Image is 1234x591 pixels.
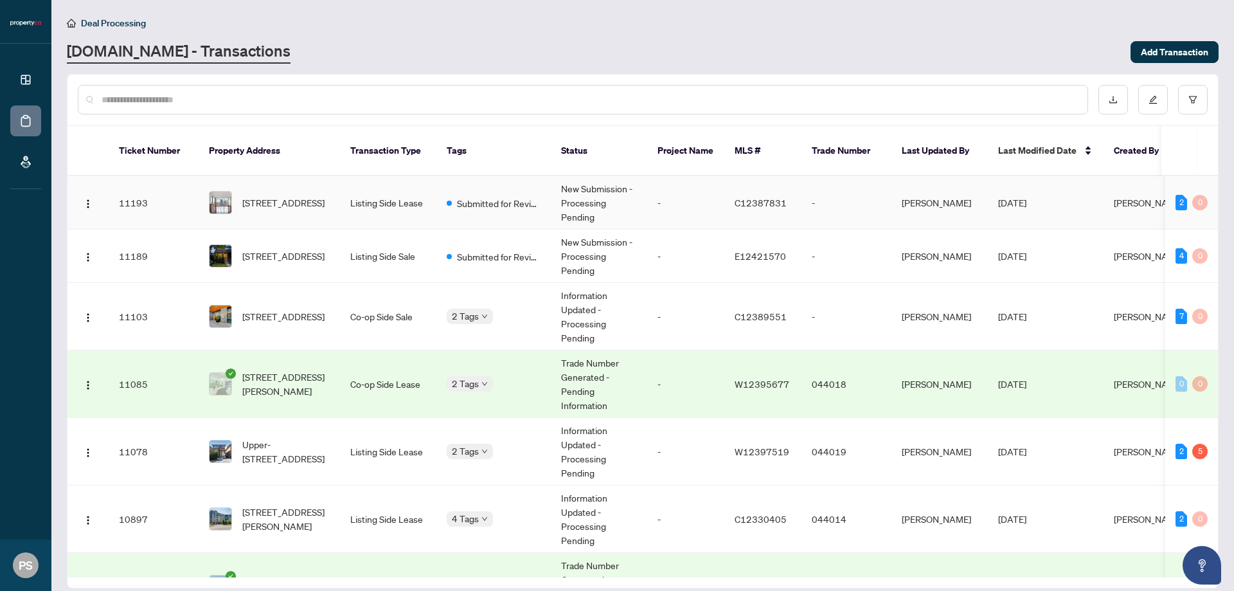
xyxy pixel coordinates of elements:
[1188,95,1197,104] span: filter
[78,509,98,529] button: Logo
[1183,546,1221,585] button: Open asap
[199,126,340,176] th: Property Address
[1192,444,1208,459] div: 5
[801,230,891,283] td: -
[647,418,724,486] td: -
[998,513,1026,525] span: [DATE]
[1176,195,1187,210] div: 2
[801,126,891,176] th: Trade Number
[801,486,891,553] td: 044014
[1114,250,1183,262] span: [PERSON_NAME]
[210,373,231,395] img: thumbnail-img
[242,437,330,466] span: Upper-[STREET_ADDRESS]
[1114,311,1183,322] span: [PERSON_NAME]
[1131,41,1219,63] button: Add Transaction
[998,143,1077,158] span: Last Modified Date
[1104,126,1181,176] th: Created By
[1114,446,1183,457] span: [PERSON_NAME]
[1109,95,1118,104] span: download
[891,418,988,486] td: [PERSON_NAME]
[78,192,98,213] button: Logo
[78,441,98,462] button: Logo
[19,556,33,574] span: PS
[210,508,231,530] img: thumbnail-img
[551,486,647,553] td: Information Updated - Processing Pending
[551,418,647,486] td: Information Updated - Processing Pending
[109,486,199,553] td: 10897
[340,126,436,176] th: Transaction Type
[551,126,647,176] th: Status
[998,250,1026,262] span: [DATE]
[78,374,98,394] button: Logo
[481,313,488,320] span: down
[801,283,891,350] td: -
[1176,248,1187,264] div: 4
[998,446,1026,457] span: [DATE]
[735,197,787,208] span: C12387831
[801,176,891,230] td: -
[1114,378,1183,390] span: [PERSON_NAME]
[481,516,488,522] span: down
[226,571,236,581] span: check-circle
[998,311,1026,322] span: [DATE]
[998,197,1026,208] span: [DATE]
[109,176,199,230] td: 11193
[242,309,325,323] span: [STREET_ADDRESS]
[1176,511,1187,527] div: 2
[551,230,647,283] td: New Submission - Processing Pending
[1149,95,1158,104] span: edit
[891,350,988,418] td: [PERSON_NAME]
[1114,513,1183,525] span: [PERSON_NAME]
[801,418,891,486] td: 044019
[801,350,891,418] td: 044018
[1141,42,1208,62] span: Add Transaction
[647,283,724,350] td: -
[436,126,551,176] th: Tags
[83,515,93,525] img: Logo
[735,513,787,525] span: C12330405
[647,230,724,283] td: -
[1192,511,1208,527] div: 0
[735,446,789,457] span: W12397519
[242,370,330,398] span: [STREET_ADDRESS][PERSON_NAME]
[83,252,93,262] img: Logo
[891,486,988,553] td: [PERSON_NAME]
[891,176,988,230] td: [PERSON_NAME]
[1192,248,1208,264] div: 0
[724,126,801,176] th: MLS #
[78,246,98,266] button: Logo
[83,199,93,209] img: Logo
[1192,195,1208,210] div: 0
[647,126,724,176] th: Project Name
[210,305,231,327] img: thumbnail-img
[452,376,479,391] span: 2 Tags
[340,350,436,418] td: Co-op Side Lease
[210,192,231,214] img: thumbnail-img
[210,441,231,462] img: thumbnail-img
[340,418,436,486] td: Listing Side Lease
[998,378,1026,390] span: [DATE]
[1098,85,1128,114] button: download
[210,245,231,267] img: thumbnail-img
[551,283,647,350] td: Information Updated - Processing Pending
[891,230,988,283] td: [PERSON_NAME]
[647,486,724,553] td: -
[83,313,93,323] img: Logo
[735,250,786,262] span: E12421570
[647,350,724,418] td: -
[1138,85,1168,114] button: edit
[551,176,647,230] td: New Submission - Processing Pending
[109,126,199,176] th: Ticket Number
[109,418,199,486] td: 11078
[242,249,325,263] span: [STREET_ADDRESS]
[340,230,436,283] td: Listing Side Sale
[83,380,93,390] img: Logo
[67,41,291,64] a: [DOMAIN_NAME] - Transactions
[481,448,488,455] span: down
[735,311,787,322] span: C12389551
[1178,85,1208,114] button: filter
[891,283,988,350] td: [PERSON_NAME]
[735,378,789,390] span: W12395677
[81,17,146,29] span: Deal Processing
[226,368,236,379] span: check-circle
